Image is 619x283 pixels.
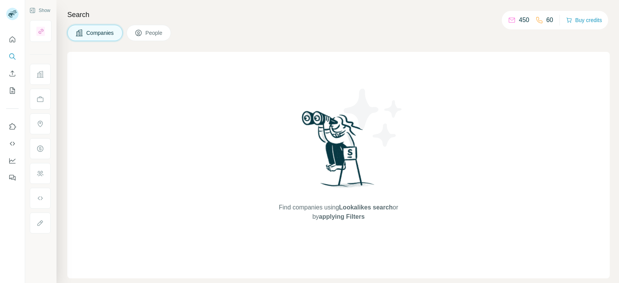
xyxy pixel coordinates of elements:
button: Use Surfe on LinkedIn [6,120,19,134]
button: My lists [6,84,19,98]
span: applying Filters [319,213,364,220]
button: Buy credits [566,15,602,26]
button: Enrich CSV [6,67,19,81]
button: Use Surfe API [6,137,19,151]
button: Search [6,50,19,63]
button: Quick start [6,33,19,46]
img: Surfe Illustration - Woman searching with binoculars [298,109,379,195]
span: Companies [86,29,115,37]
button: Feedback [6,171,19,185]
span: People [145,29,163,37]
h4: Search [67,9,610,20]
p: 60 [546,15,553,25]
img: Surfe Illustration - Stars [339,83,408,153]
span: Find companies using or by [277,203,400,221]
p: 450 [519,15,529,25]
button: Dashboard [6,154,19,168]
button: Show [24,5,56,16]
span: Lookalikes search [339,204,393,211]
